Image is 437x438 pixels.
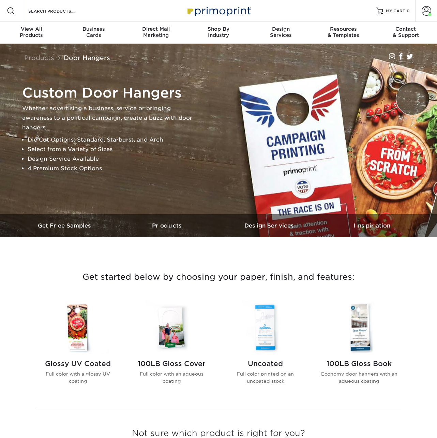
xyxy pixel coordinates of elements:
[320,370,398,384] p: Economy door hangers with an aqueous coating
[250,26,312,38] div: Services
[125,26,187,38] div: Marketing
[227,301,304,395] a: Uncoated Door Hangers Uncoated Full color printed on an uncoated stock
[19,262,418,292] h3: Get started below by choosing your paper, finish, and features:
[250,26,312,32] span: Design
[28,135,193,145] li: Die Cut Options: Standard, Starburst, and Arch
[320,360,398,368] h2: 100LB Gloss Book
[14,222,116,229] h3: Get Free Samples
[133,301,210,354] img: 100LB Gloss Cover Door Hangers
[39,301,117,354] img: Glossy UV Coated Door Hangers
[62,26,125,32] span: Business
[133,370,210,384] p: Full color with an aqueous coating
[312,22,375,44] a: Resources& Templates
[125,26,187,32] span: Direct Mail
[227,360,304,368] h2: Uncoated
[312,26,375,32] span: Resources
[227,370,304,384] p: Full color printed on an uncoated stock
[62,26,125,38] div: Cards
[218,222,321,229] h3: Design Services
[386,8,405,14] span: MY CART
[375,22,437,44] a: Contact& Support
[28,154,193,164] li: Design Service Available
[187,22,250,44] a: Shop ByIndustry
[250,22,312,44] a: DesignServices
[62,22,125,44] a: BusinessCards
[39,370,117,384] p: Full color with a glossy UV coating
[133,301,210,395] a: 100LB Gloss Cover Door Hangers 100LB Gloss Cover Full color with an aqueous coating
[321,222,423,229] h3: Inspiration
[312,26,375,38] div: & Templates
[320,301,398,354] img: 100LB Gloss Book Door Hangers
[39,360,117,368] h2: Glossy UV Coated
[64,54,110,61] a: Door Hangers
[125,22,187,44] a: Direct MailMarketing
[184,3,253,18] img: Primoprint
[133,360,210,368] h2: 100LB Gloss Cover
[22,104,193,132] p: Whether advertising a business, service or bringing awareness to a political campaign, create a b...
[375,26,437,32] span: Contact
[14,214,116,237] a: Get Free Samples
[39,301,117,395] a: Glossy UV Coated Door Hangers Glossy UV Coated Full color with a glossy UV coating
[28,145,193,154] li: Select from a Variety of Sizes
[227,301,304,354] img: Uncoated Door Hangers
[187,26,250,32] span: Shop By
[116,222,218,229] h3: Products
[375,26,437,38] div: & Support
[321,214,423,237] a: Inspiration
[24,54,54,61] a: Products
[28,164,193,173] li: 4 Premium Stock Options
[116,214,218,237] a: Products
[407,9,410,13] span: 0
[28,7,94,15] input: SEARCH PRODUCTS.....
[320,301,398,395] a: 100LB Gloss Book Door Hangers 100LB Gloss Book Economy door hangers with an aqueous coating
[22,85,193,101] h1: Custom Door Hangers
[218,214,321,237] a: Design Services
[187,26,250,38] div: Industry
